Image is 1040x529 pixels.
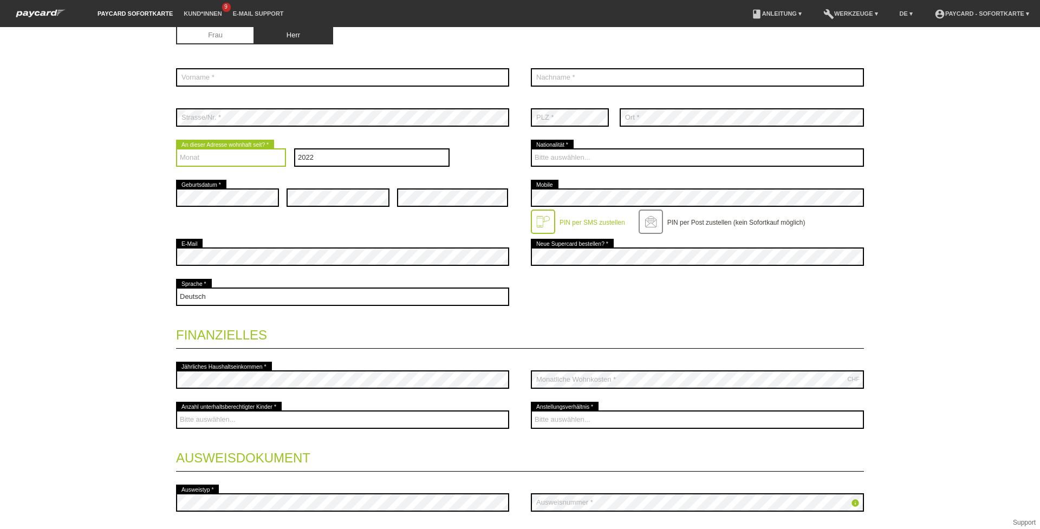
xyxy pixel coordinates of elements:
[1013,519,1036,526] a: Support
[818,10,883,17] a: buildWerkzeuge ▾
[667,219,805,226] label: PIN per Post zustellen (kein Sofortkauf möglich)
[929,10,1035,17] a: account_circlepaycard - Sofortkarte ▾
[11,12,70,21] a: paycard Sofortkarte
[176,317,864,349] legend: Finanzielles
[894,10,918,17] a: DE ▾
[751,9,762,19] i: book
[176,440,864,472] legend: Ausweisdokument
[851,500,860,509] a: info
[92,10,178,17] a: paycard Sofortkarte
[847,376,860,382] div: CHF
[222,3,231,12] span: 9
[851,499,860,507] i: info
[560,219,625,226] label: PIN per SMS zustellen
[823,9,834,19] i: build
[11,8,70,19] img: paycard Sofortkarte
[227,10,289,17] a: E-Mail Support
[178,10,227,17] a: Kund*innen
[934,9,945,19] i: account_circle
[746,10,807,17] a: bookAnleitung ▾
